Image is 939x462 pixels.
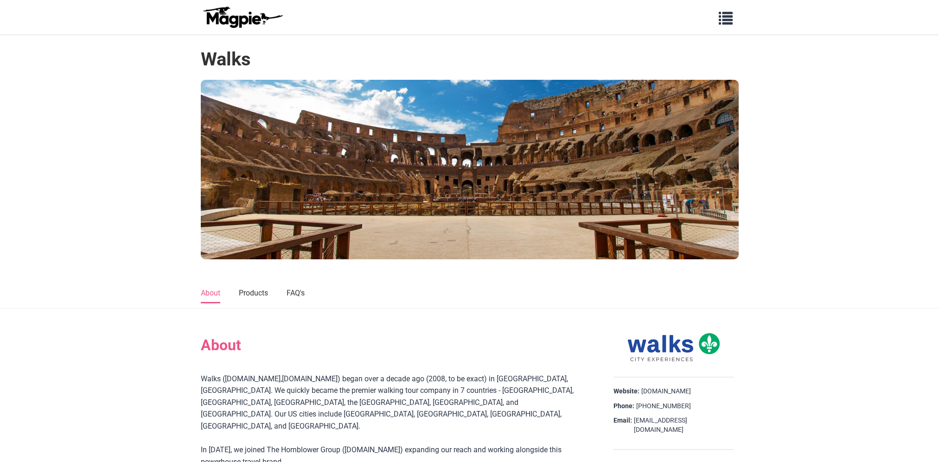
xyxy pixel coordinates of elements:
a: [DOMAIN_NAME] [282,374,338,383]
a: About [201,284,220,303]
h1: Walks [201,48,251,71]
a: Products [239,284,268,303]
a: [DOMAIN_NAME] [641,387,691,396]
strong: Email: [613,416,632,425]
a: [DOMAIN_NAME] [345,445,400,454]
div: [PHONE_NUMBER] [613,402,734,411]
a: [DOMAIN_NAME] [225,374,281,383]
strong: Phone: [613,402,634,411]
div: Walks ( , ) began over a decade ago (2008, to be exact) in [GEOGRAPHIC_DATA], [GEOGRAPHIC_DATA]. ... [201,373,590,432]
h2: About [201,336,590,354]
img: Walks banner [201,80,739,259]
img: Walks logo [627,332,720,363]
a: [EMAIL_ADDRESS][DOMAIN_NAME] [634,416,734,434]
a: FAQ's [287,284,305,303]
strong: Website: [613,387,639,396]
img: logo-ab69f6fb50320c5b225c76a69d11143b.png [201,6,284,28]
